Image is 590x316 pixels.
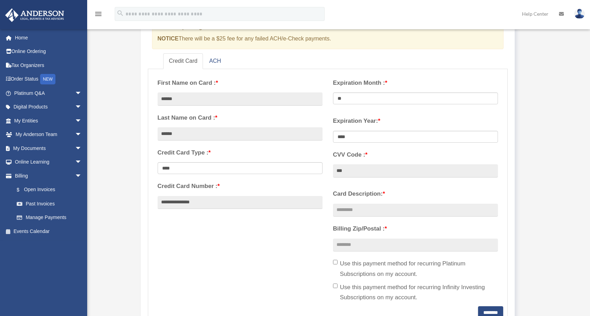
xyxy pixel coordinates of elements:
a: My Entitiesarrow_drop_down [5,114,92,128]
a: $Open Invoices [10,183,92,197]
a: Billingarrow_drop_down [5,169,92,183]
span: arrow_drop_down [75,155,89,170]
span: arrow_drop_down [75,141,89,156]
input: Use this payment method for recurring Platinum Subscriptions on my account. [333,260,338,264]
img: User Pic [574,9,585,19]
i: menu [94,10,103,18]
label: Billing Zip/Postal : [333,224,498,234]
a: Online Learningarrow_drop_down [5,155,92,169]
a: Digital Productsarrow_drop_down [5,100,92,114]
span: arrow_drop_down [75,86,89,100]
label: Card Description: [333,189,498,199]
span: $ [21,186,24,194]
a: Order StatusNEW [5,72,92,86]
span: arrow_drop_down [75,100,89,114]
a: Manage Payments [10,211,89,225]
span: arrow_drop_down [75,169,89,183]
input: Use this payment method for recurring Infinity Investing Subscriptions on my account. [333,284,338,288]
label: Expiration Month : [333,78,498,88]
p: There will be a $25 fee for any failed ACH/e-Check payments. [158,34,491,44]
label: Use this payment method for recurring Infinity Investing Subscriptions on my account. [333,282,498,303]
i: search [116,9,124,17]
a: Platinum Q&Aarrow_drop_down [5,86,92,100]
a: Credit Card [163,53,203,69]
a: menu [94,12,103,18]
strong: NOTICE [158,36,179,42]
span: arrow_drop_down [75,114,89,128]
label: Credit Card Type : [158,148,323,158]
a: Tax Organizers [5,58,92,72]
label: Use this payment method for recurring Platinum Subscriptions on my account. [333,258,498,279]
label: Credit Card Number : [158,181,323,191]
label: Last Name on Card : [158,113,323,123]
a: ACH [204,53,227,69]
span: arrow_drop_down [75,128,89,142]
label: CVV Code : [333,150,498,160]
a: Online Ordering [5,45,92,59]
img: Anderson Advisors Platinum Portal [3,8,66,22]
div: NEW [40,74,55,84]
a: Events Calendar [5,224,92,238]
label: Expiration Year: [333,116,498,126]
a: My Anderson Teamarrow_drop_down [5,128,92,142]
a: Home [5,31,92,45]
a: Past Invoices [10,197,92,211]
label: First Name on Card : [158,78,323,88]
a: My Documentsarrow_drop_down [5,141,92,155]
